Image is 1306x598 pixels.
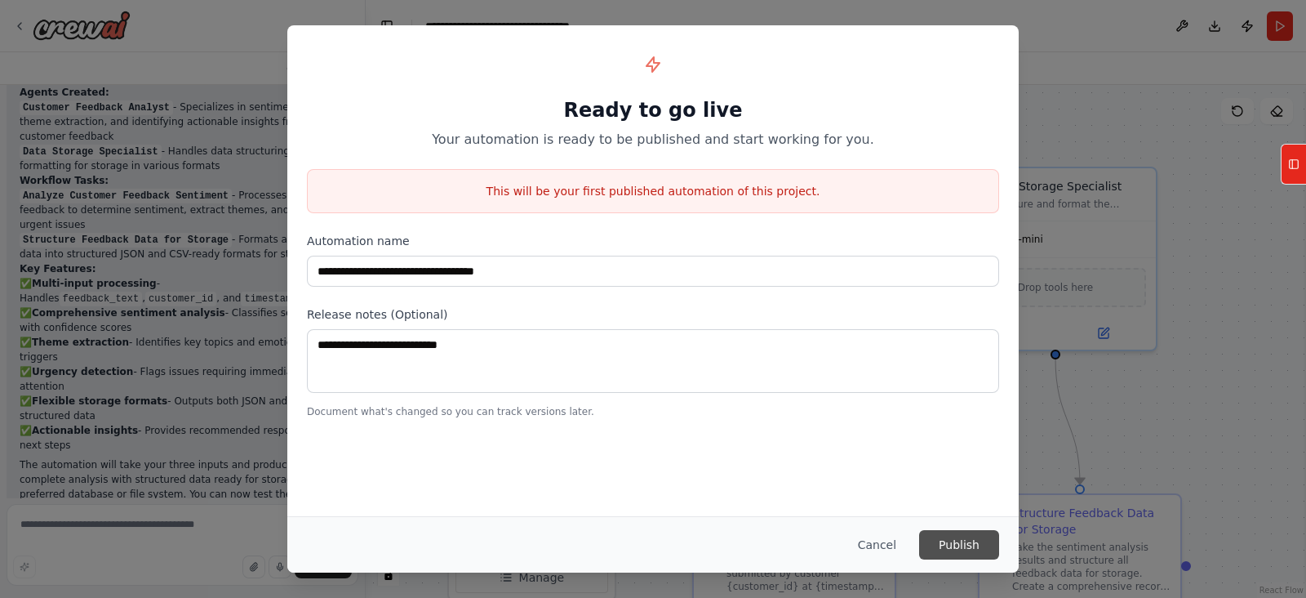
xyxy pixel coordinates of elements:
[919,530,999,560] button: Publish
[845,530,909,560] button: Cancel
[307,306,999,323] label: Release notes (Optional)
[308,183,998,199] p: This will be your first published automation of this project.
[307,405,999,418] p: Document what's changed so you can track versions later.
[307,233,999,249] label: Automation name
[307,130,999,149] p: Your automation is ready to be published and start working for you.
[307,97,999,123] h1: Ready to go live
